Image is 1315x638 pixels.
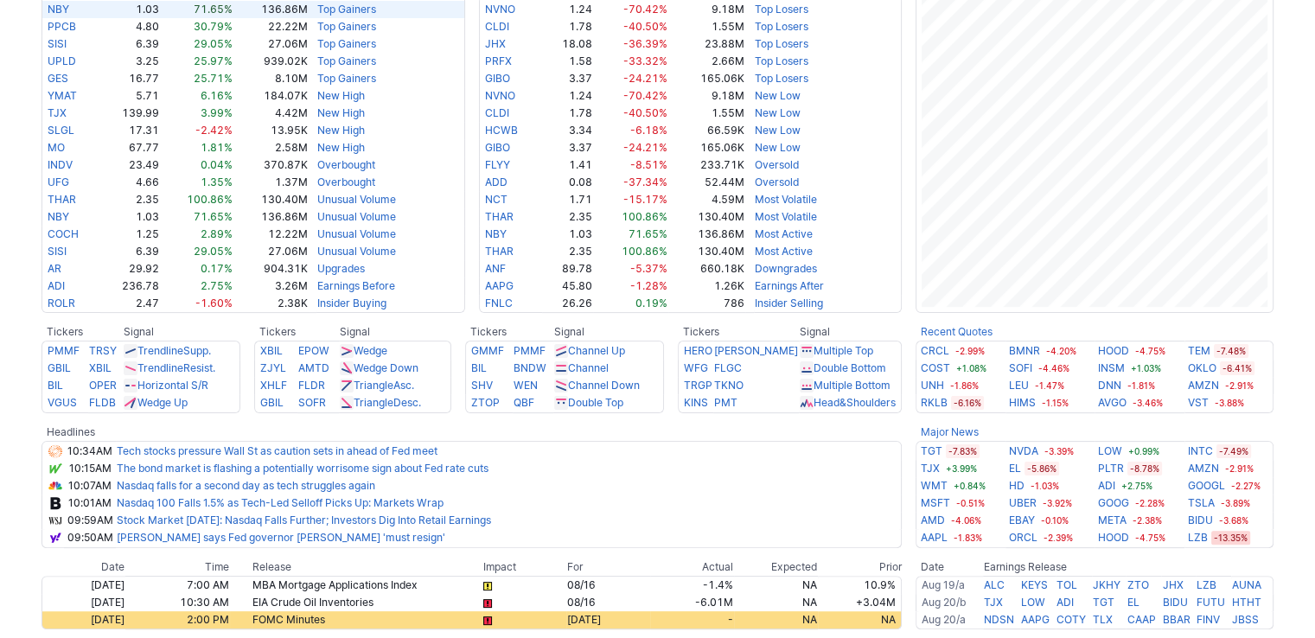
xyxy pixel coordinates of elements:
[194,54,233,67] span: 25.97%
[921,529,948,546] a: AAPL
[48,72,68,85] a: GES
[100,35,161,53] td: 6.39
[755,37,808,50] a: Top Losers
[100,70,161,87] td: 16.77
[1127,578,1148,591] a: ZTO
[1188,342,1210,360] a: TEM
[1188,460,1219,477] a: AMZN
[755,227,813,240] a: Most Active
[260,344,283,357] a: XBIL
[984,613,1014,626] a: NDSN
[623,106,667,119] span: -40.50%
[542,1,593,18] td: 1.24
[298,379,325,392] a: FLDR
[814,379,890,392] a: Multiple Bottom
[48,175,69,188] a: UFG
[921,512,945,529] a: AMD
[1098,494,1129,512] a: GOOG
[100,53,161,70] td: 3.25
[354,396,421,409] a: TriangleDesc.
[485,54,512,67] a: PRFX
[668,35,745,53] td: 23.88M
[1098,342,1129,360] a: HOOD
[1009,377,1029,394] a: LEU
[117,462,488,475] a: The bond market is flashing a potentially worrisome sign about Fed rate cuts
[755,158,799,171] a: Oversold
[668,87,745,105] td: 9.18M
[471,361,487,374] a: BIL
[1232,613,1259,626] a: JBSS
[684,379,712,392] a: TRGP
[1197,613,1220,626] a: FINV
[755,175,799,188] a: Oversold
[317,3,376,16] a: Top Gainers
[1021,613,1050,626] a: AAPG
[921,477,948,494] a: WMT
[668,260,745,278] td: 660.18K
[194,3,233,16] span: 71.65%
[100,139,161,156] td: 67.77
[1021,578,1048,591] a: KEYS
[317,54,376,67] a: Top Gainers
[89,344,117,357] a: TRSY
[755,72,808,85] a: Top Losers
[984,596,1003,609] a: TJX
[201,175,233,188] span: 1.35%
[233,139,308,156] td: 2.58M
[195,124,233,137] span: -2.42%
[1188,494,1215,512] a: TSLA
[1162,596,1187,609] a: BIDU
[201,89,233,102] span: 6.16%
[233,122,308,139] td: 13.95K
[233,243,308,260] td: 27.06M
[317,89,365,102] a: New High
[755,210,817,223] a: Most Volatile
[622,245,667,258] span: 100.86%
[568,396,623,409] a: Double Top
[514,379,538,392] a: WEN
[201,227,233,240] span: 2.89%
[1009,512,1035,529] a: EBAY
[317,37,376,50] a: Top Gainers
[542,35,593,53] td: 18.08
[89,396,116,409] a: FLDB
[48,3,69,16] a: NBY
[1009,360,1032,377] a: SOFI
[514,344,546,357] a: PMMF
[542,18,593,35] td: 1.78
[48,344,80,357] a: PMMF
[485,124,518,137] a: HCWB
[137,361,183,374] span: Trendline
[1093,596,1114,609] a: TGT
[48,141,65,154] a: MO
[485,279,514,292] a: AAPG
[1188,377,1219,394] a: AMZN
[48,106,67,119] a: TJX
[317,141,365,154] a: New High
[317,193,396,206] a: Unusual Volume
[1162,613,1190,626] a: BBAR
[514,361,546,374] a: BNDW
[542,87,593,105] td: 1.24
[393,379,414,392] span: Asc.
[485,141,510,154] a: GIBO
[137,379,208,392] a: Horizontal S/R
[921,443,942,460] a: TGT
[668,174,745,191] td: 52.44M
[668,139,745,156] td: 165.06K
[485,3,515,16] a: NVNO
[623,175,667,188] span: -37.34%
[921,425,979,438] a: Major News
[48,379,63,392] a: BIL
[714,396,737,409] a: PMT
[1188,443,1213,460] a: INTC
[668,53,745,70] td: 2.66M
[1098,443,1122,460] a: LOW
[1098,360,1125,377] a: INSM
[117,496,444,509] a: Nasdaq 100 Falls 1.5% as Tech-Led Selloff Picks Up: Markets Wrap
[542,278,593,295] td: 45.80
[48,193,76,206] a: THAR
[755,193,817,206] a: Most Volatile
[1162,578,1183,591] a: JHX
[630,262,667,275] span: -5.37%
